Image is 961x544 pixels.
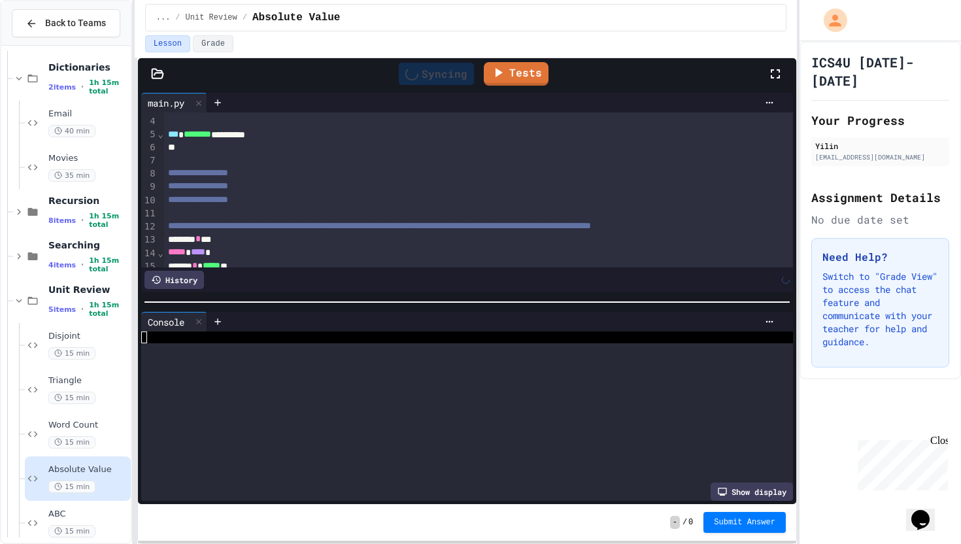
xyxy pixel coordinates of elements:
span: Disjoint [48,331,128,342]
span: 8 items [48,216,76,225]
h2: Your Progress [811,111,949,129]
span: / [175,12,180,23]
div: My Account [810,5,851,35]
span: 40 min [48,125,95,137]
span: • [81,215,84,226]
p: Switch to "Grade View" to access the chat feature and communicate with your teacher for help and ... [822,270,938,348]
span: Absolute Value [252,10,340,25]
span: Email [48,109,128,120]
div: Syncing [399,63,474,85]
span: • [81,304,84,314]
span: 15 min [48,392,95,404]
span: 4 items [48,261,76,269]
span: Unit Review [48,284,128,296]
span: 15 min [48,525,95,537]
span: 5 items [48,305,76,314]
span: Unit Review [186,12,237,23]
a: Tests [484,62,548,86]
span: Movies [48,153,128,164]
span: 15 min [48,347,95,360]
span: Absolute Value [48,464,128,475]
div: No due date set [811,212,949,228]
span: / [243,12,247,23]
span: 15 min [48,481,95,493]
span: ... [156,12,171,23]
div: Yilin [815,140,945,152]
span: • [81,82,84,92]
h2: Assignment Details [811,188,949,207]
h1: ICS4U [DATE]-[DATE] [811,53,949,90]
iframe: chat widget [906,492,948,531]
span: Searching [48,239,128,251]
span: 1h 15m total [89,78,128,95]
button: Submit Answer [703,512,786,533]
button: Grade [193,35,233,52]
span: 1h 15m total [89,256,128,273]
span: 15 min [48,436,95,449]
div: Chat with us now!Close [5,5,90,83]
button: Back to Teams [12,9,120,37]
span: Back to Teams [45,16,106,30]
span: Submit Answer [714,517,775,528]
span: Recursion [48,195,128,207]
span: 35 min [48,169,95,182]
span: 0 [688,517,693,528]
iframe: chat widget [852,435,948,490]
button: Lesson [145,35,190,52]
span: / [683,517,687,528]
span: ABC [48,509,128,520]
span: Dictionaries [48,61,128,73]
span: • [81,260,84,270]
span: 1h 15m total [89,212,128,229]
h3: Need Help? [822,249,938,265]
div: [EMAIL_ADDRESS][DOMAIN_NAME] [815,152,945,162]
span: 1h 15m total [89,301,128,318]
span: - [670,516,680,529]
span: 2 items [48,83,76,92]
span: Triangle [48,375,128,386]
span: Word Count [48,420,128,431]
